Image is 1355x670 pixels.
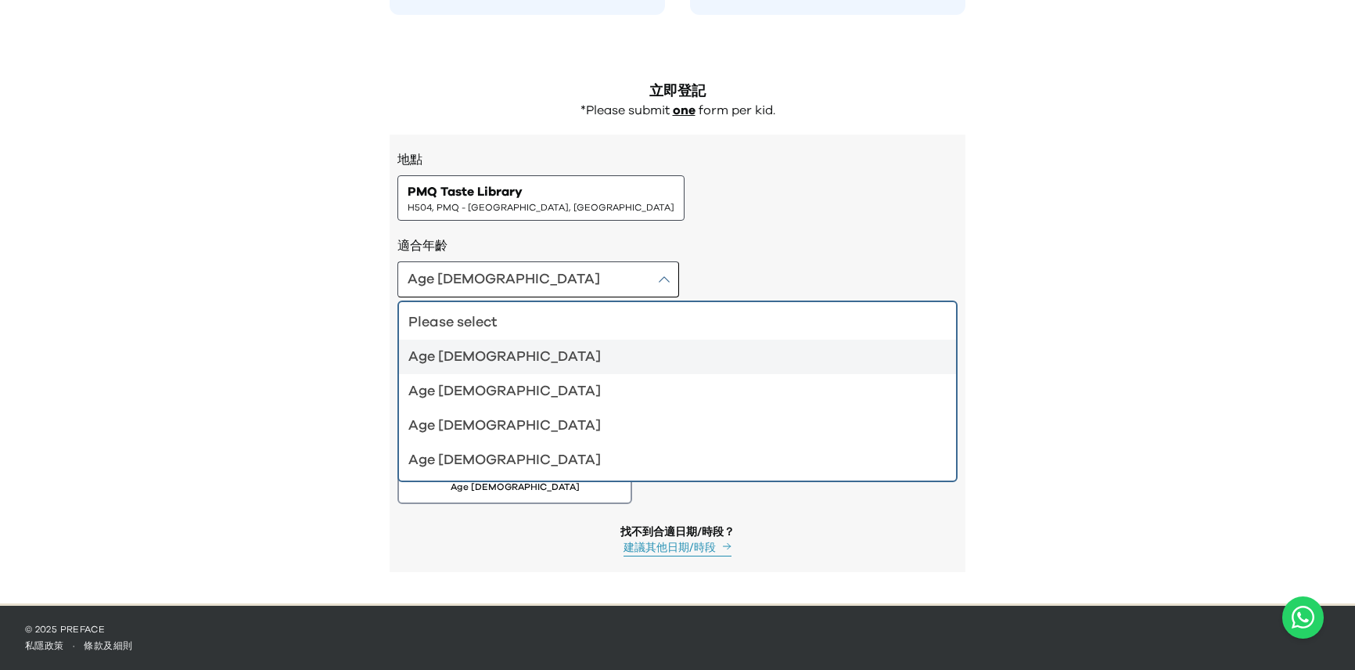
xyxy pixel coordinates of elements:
h3: 地點 [397,150,958,169]
div: *Please submit form per kid. [390,103,965,119]
span: Age [DEMOGRAPHIC_DATA] [451,481,580,493]
a: 私隱政策 [25,641,63,650]
div: Please select [408,312,928,333]
div: Age [DEMOGRAPHIC_DATA] [408,415,928,437]
h3: 適合年齡 [397,236,958,255]
div: Age [DEMOGRAPHIC_DATA] [408,449,928,471]
span: H504, PMQ - [GEOGRAPHIC_DATA], [GEOGRAPHIC_DATA] [408,201,674,214]
button: Age [DEMOGRAPHIC_DATA] [397,261,679,297]
a: Chat with us on WhatsApp [1282,596,1324,639]
ul: Age [DEMOGRAPHIC_DATA] [397,301,958,482]
div: 找不到合適日期/時段？ [620,524,735,540]
button: 建議其他日期/時段 [624,540,731,557]
a: 條款及細則 [84,641,132,650]
button: Open WhatsApp chat [1282,596,1324,639]
div: Age [DEMOGRAPHIC_DATA] [408,268,600,290]
span: · [63,641,84,650]
p: one [673,103,695,119]
div: Age [DEMOGRAPHIC_DATA] [408,380,928,402]
h2: 立即登記 [390,81,965,103]
p: © 2025 Preface [25,623,1330,636]
div: Age [DEMOGRAPHIC_DATA] [408,346,928,368]
span: PMQ Taste Library [408,182,523,201]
